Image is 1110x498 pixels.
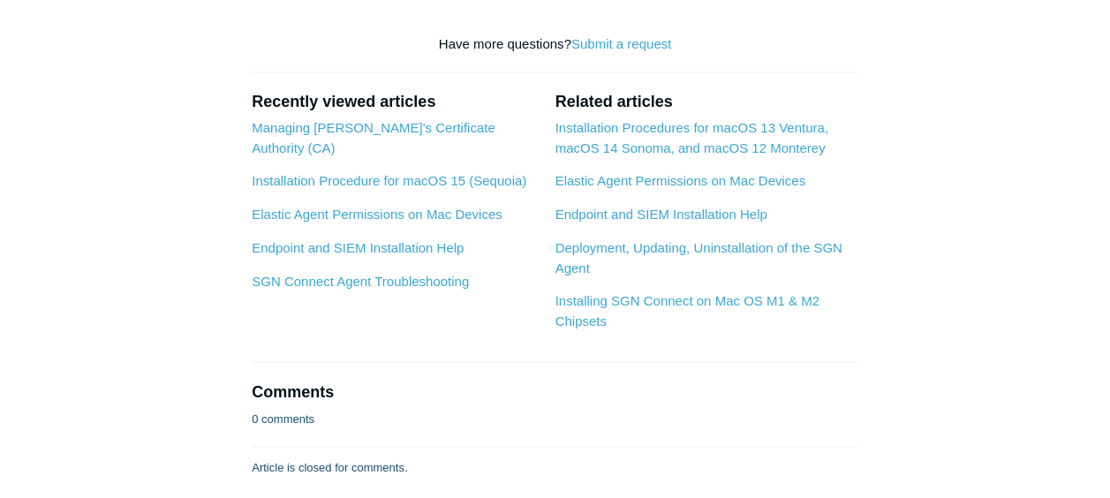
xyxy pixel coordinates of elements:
[252,380,858,404] h2: Comments
[555,120,827,155] a: Installation Procedures for macOS 13 Ventura, macOS 14 Sonoma, and macOS 12 Monterey
[252,173,526,188] a: Installation Procedure for macOS 15 (Sequoia)
[252,239,464,254] a: Endpoint and SIEM Installation Help
[555,90,857,114] h2: Related articles
[555,207,766,222] a: Endpoint and SIEM Installation Help
[252,273,469,288] a: SGN Connect Agent Troubleshooting
[252,34,858,55] div: Have more questions?
[252,207,502,222] a: Elastic Agent Permissions on Mac Devices
[571,36,671,51] a: Submit a request
[555,239,842,275] a: Deployment, Updating, Uninstallation of the SGN Agent
[252,120,495,155] a: Managing [PERSON_NAME]'s Certificate Authority (CA)
[252,410,314,427] p: 0 comments
[252,458,407,476] p: Article is closed for comments.
[252,90,537,114] h2: Recently viewed articles
[555,292,819,328] a: Installing SGN Connect on Mac OS M1 & M2 Chipsets
[555,173,804,188] a: Elastic Agent Permissions on Mac Devices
